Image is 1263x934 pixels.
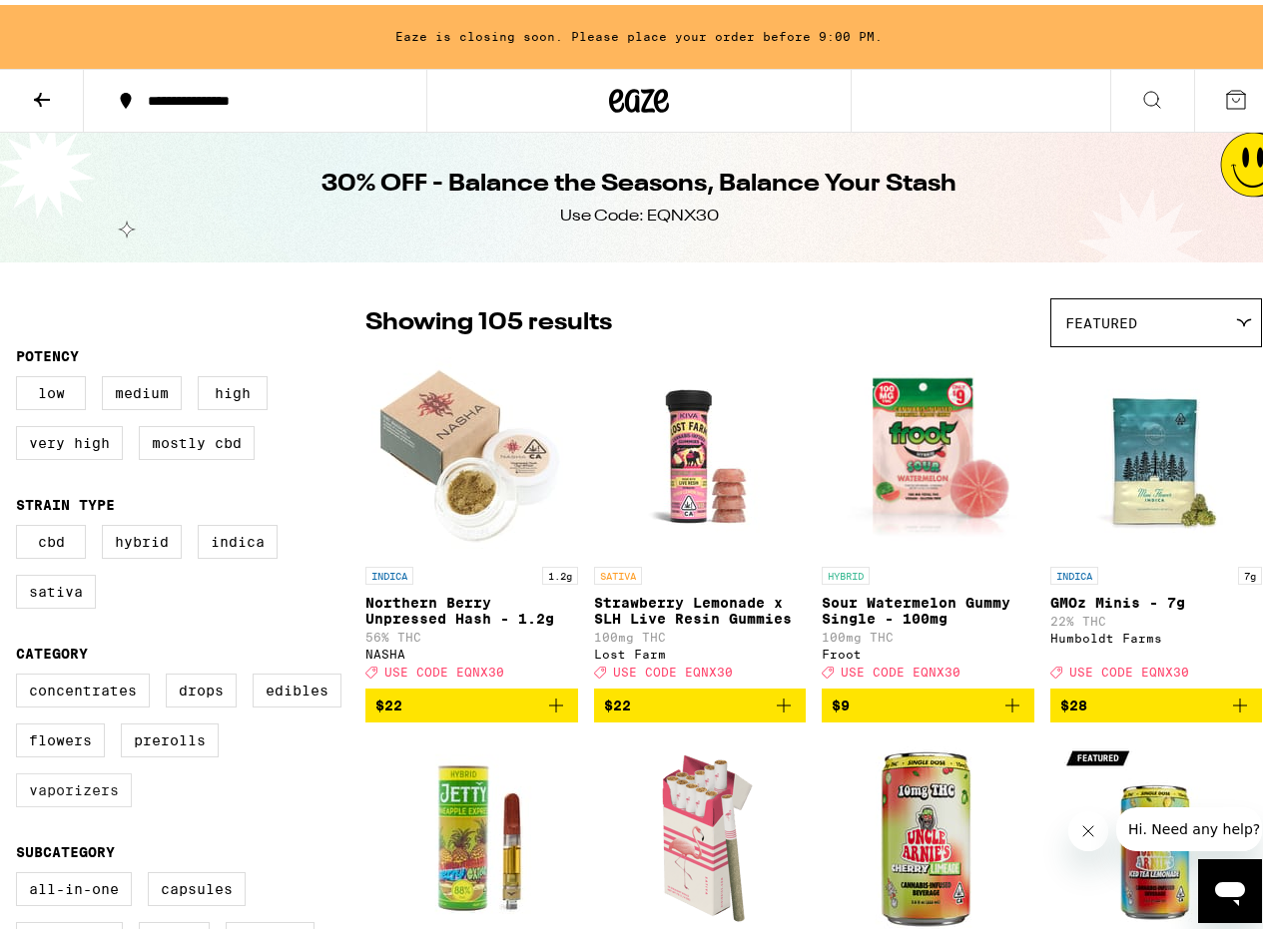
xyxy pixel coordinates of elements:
button: Add to bag [822,684,1034,717]
label: High [198,371,268,405]
span: USE CODE EQNX30 [841,661,960,674]
p: Strawberry Lemonade x SLH Live Resin Gummies [594,590,807,622]
p: 100mg THC [822,626,1034,639]
span: $9 [832,693,850,708]
p: 100mg THC [594,626,807,639]
label: Capsules [148,867,246,901]
label: Flowers [16,718,105,752]
span: USE CODE EQNX30 [613,661,733,674]
div: Lost Farm [594,643,807,656]
label: Mostly CBD [139,421,255,455]
iframe: Message from company [1116,802,1262,846]
iframe: Close message [1068,806,1108,846]
div: Humboldt Farms [1050,627,1263,640]
p: GMOz Minis - 7g [1050,590,1263,606]
label: Edibles [253,669,341,702]
label: Vaporizers [16,768,132,802]
label: All-In-One [16,867,132,901]
span: USE CODE EQNX30 [384,661,504,674]
legend: Potency [16,343,79,359]
img: Birdies - Classic Sativa 10-Pack - 7g [600,733,800,933]
a: Open page for Northern Berry Unpressed Hash - 1.2g from NASHA [365,352,578,684]
p: INDICA [365,562,413,580]
span: $28 [1060,693,1087,708]
label: Hybrid [102,520,182,554]
button: Add to bag [1050,684,1263,717]
p: Northern Berry Unpressed Hash - 1.2g [365,590,578,622]
legend: Subcategory [16,839,115,855]
span: $22 [604,693,631,708]
p: HYBRID [822,562,870,580]
label: Low [16,371,86,405]
img: Froot - Sour Watermelon Gummy Single - 100mg [822,352,1034,552]
label: Sativa [16,570,96,604]
label: Drops [166,669,237,702]
label: Very High [16,421,123,455]
img: Jetty Extracts - Pineapple Express - 1g [371,733,571,933]
img: Lost Farm - Strawberry Lemonade x SLH Live Resin Gummies [600,352,800,552]
label: CBD [16,520,86,554]
label: Prerolls [121,718,219,752]
a: Open page for Sour Watermelon Gummy Single - 100mg from Froot [822,352,1034,684]
label: Indica [198,520,278,554]
button: Add to bag [365,684,578,717]
a: Open page for Strawberry Lemonade x SLH Live Resin Gummies from Lost Farm [594,352,807,684]
label: Medium [102,371,182,405]
p: 1.2g [542,562,578,580]
p: 56% THC [365,626,578,639]
p: Showing 105 results [365,301,612,335]
a: Open page for GMOz Minis - 7g from Humboldt Farms [1050,352,1263,684]
img: Humboldt Farms - GMOz Minis - 7g [1056,352,1256,552]
p: 22% THC [1050,610,1263,623]
h1: 30% OFF - Balance the Seasons, Balance Your Stash [321,163,956,197]
label: Concentrates [16,669,150,702]
span: USE CODE EQNX30 [1069,661,1189,674]
p: INDICA [1050,562,1098,580]
legend: Category [16,641,88,657]
span: Featured [1065,310,1137,326]
p: SATIVA [594,562,642,580]
p: 7g [1238,562,1262,580]
iframe: Button to launch messaging window [1198,854,1262,918]
div: NASHA [365,643,578,656]
div: Use Code: EQNX30 [560,201,719,223]
button: Add to bag [594,684,807,717]
p: Sour Watermelon Gummy Single - 100mg [822,590,1034,622]
span: $22 [375,693,402,708]
img: NASHA - Northern Berry Unpressed Hash - 1.2g [371,352,571,552]
legend: Strain Type [16,492,115,508]
div: Froot [822,643,1034,656]
img: Uncle Arnie's - Cherry Limeade 7.5oz - 10mg [828,733,1027,933]
img: Uncle Arnie's - Iced Tea Lemonade 7.5oz - 10mg [1056,733,1256,933]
